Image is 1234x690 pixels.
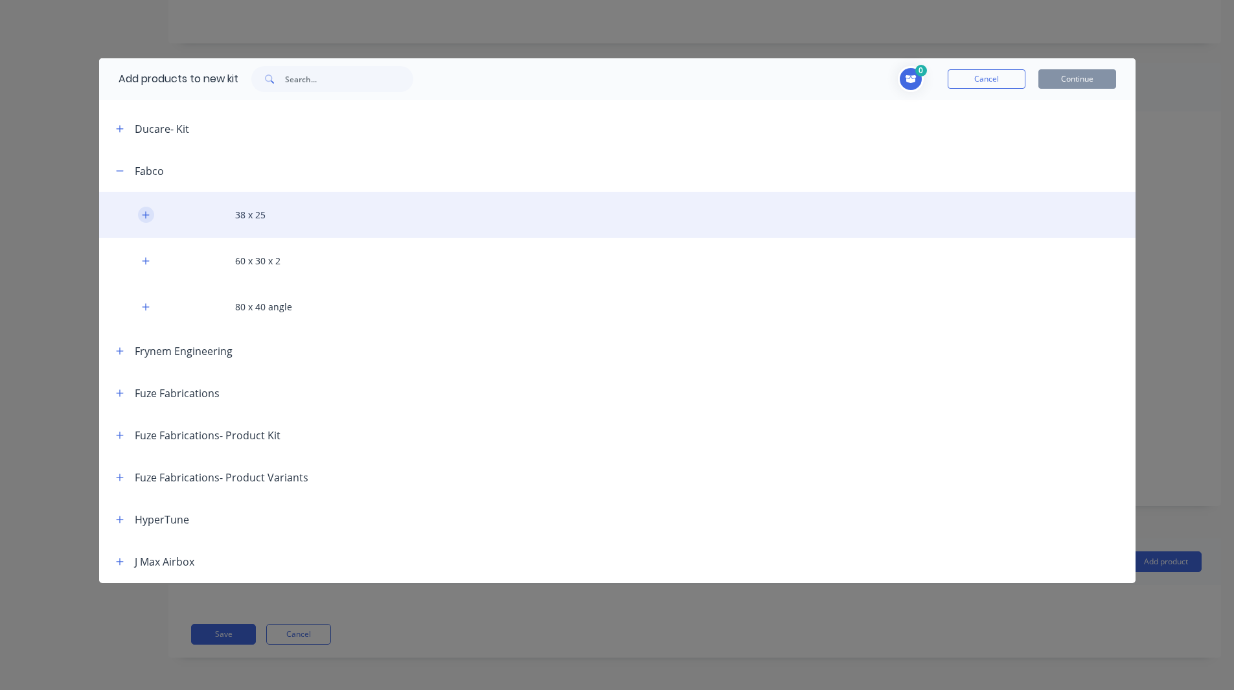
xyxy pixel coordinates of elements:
[99,192,1136,238] div: 38 x 25
[99,58,238,100] div: Add products to new kit
[135,428,280,443] div: Fuze Fabrications- Product Kit
[1038,69,1116,89] button: Continue
[135,385,220,401] div: Fuze Fabrications
[99,284,1136,330] div: 80 x 40 angle
[915,65,927,76] span: 0
[135,512,189,527] div: HyperTune
[135,163,164,179] div: Fabco
[99,238,1136,284] div: 60 x 30 x 2
[135,121,189,137] div: Ducare- Kit
[135,470,308,485] div: Fuze Fabrications- Product Variants
[948,69,1025,89] button: Cancel
[135,554,194,569] div: J Max Airbox
[285,66,413,92] input: Search...
[135,343,233,359] div: Frynem Engineering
